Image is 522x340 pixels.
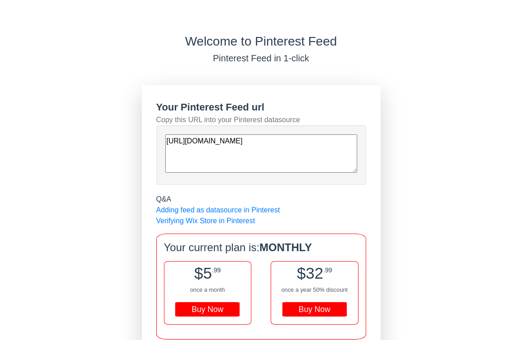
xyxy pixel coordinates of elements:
[164,285,251,294] div: once a month
[156,100,366,115] div: Your Pinterest Feed url
[194,264,212,282] span: $5
[175,302,240,317] div: Buy Now
[164,241,359,254] h4: Your current plan is:
[156,206,280,214] a: Adding feed as datasource in Pinterest
[212,266,221,274] span: .99
[271,285,358,294] div: once a year 50% discount
[282,302,347,317] div: Buy Now
[323,266,332,274] span: .99
[297,264,323,282] span: $32
[156,217,255,225] a: Verifying Wix Store in Pinterest
[259,241,312,253] b: MONTHLY
[156,115,366,125] div: Copy this URL into your Pinterest datasource
[156,194,366,205] div: Q&A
